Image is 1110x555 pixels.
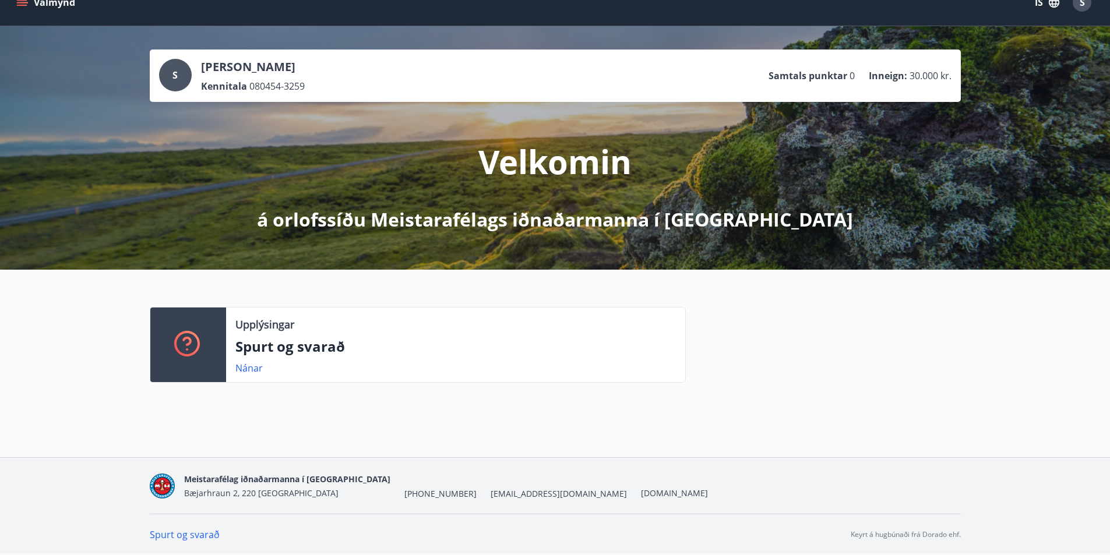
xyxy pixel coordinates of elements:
span: Meistarafélag iðnaðarmanna í [GEOGRAPHIC_DATA] [184,473,390,485]
p: Velkomin [478,139,632,183]
span: [PHONE_NUMBER] [404,488,477,500]
span: [EMAIL_ADDRESS][DOMAIN_NAME] [491,488,627,500]
p: Upplýsingar [235,317,294,332]
span: 080454-3259 [249,80,305,93]
a: [DOMAIN_NAME] [641,487,708,499]
span: S [172,69,178,82]
p: Spurt og svarað [235,337,676,356]
a: Nánar [235,362,263,374]
p: [PERSON_NAME] [201,59,305,75]
img: xAqkTstvGIK3RH6WUHaSNl0FXhFMcw6GozjSeQUd.png [150,473,175,499]
a: Spurt og svarað [150,528,220,541]
span: 30.000 kr. [910,69,952,82]
p: á orlofssíðu Meistarafélags iðnaðarmanna í [GEOGRAPHIC_DATA] [257,207,853,232]
span: 0 [850,69,855,82]
p: Keyrt á hugbúnaði frá Dorado ehf. [851,529,961,540]
p: Samtals punktar [769,69,847,82]
p: Kennitala [201,80,247,93]
span: Bæjarhraun 2, 220 [GEOGRAPHIC_DATA] [184,487,339,499]
p: Inneign : [869,69,907,82]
